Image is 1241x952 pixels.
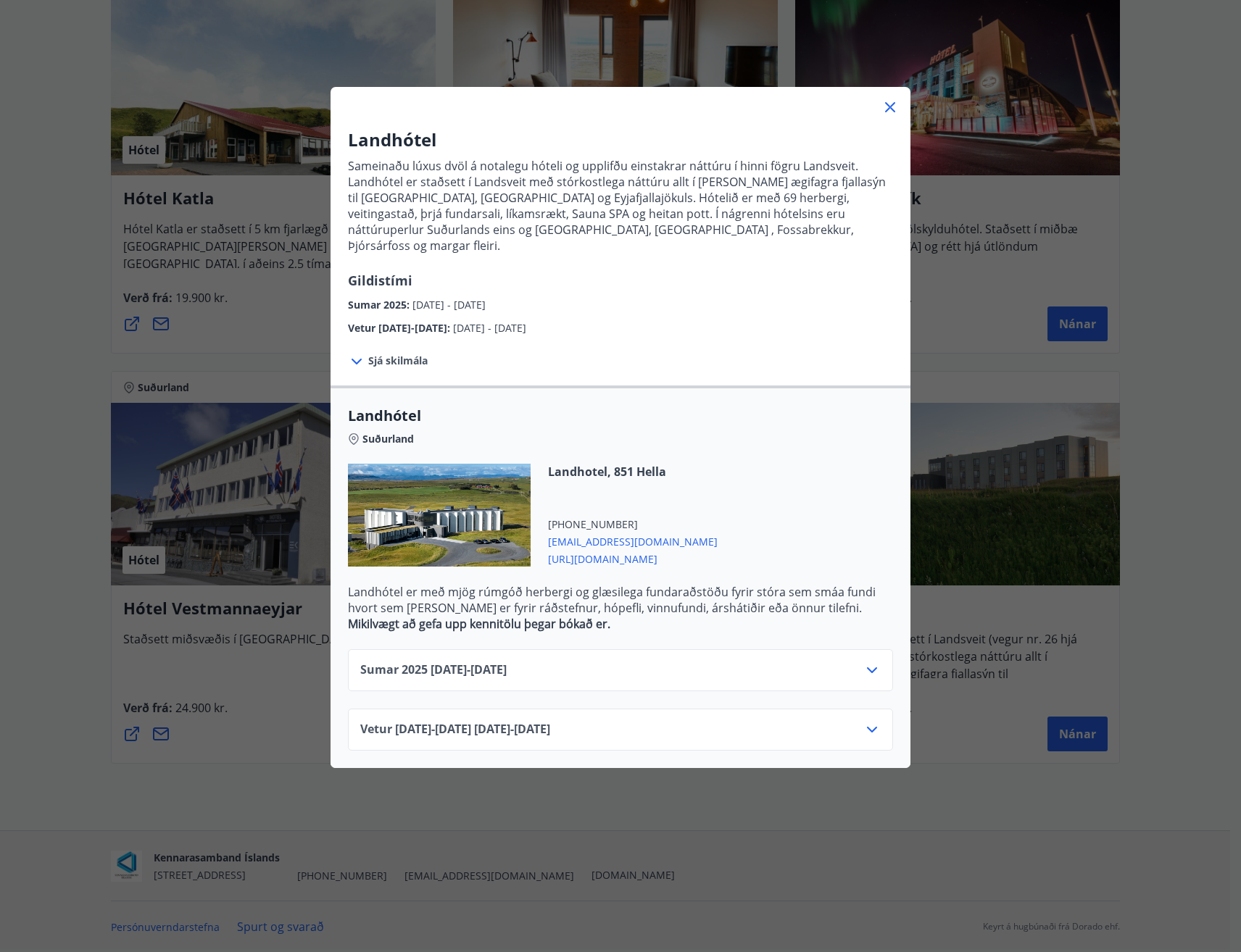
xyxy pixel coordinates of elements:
[412,298,486,312] span: [DATE] - [DATE]
[348,298,412,312] span: Sumar 2025 :
[368,354,428,368] span: Sjá skilmála
[348,616,610,632] strong: Mikilvægt að gefa upp kennitölu þegar bókað er.
[362,432,414,446] span: Suðurland
[348,272,412,289] span: Gildistími
[360,721,550,738] span: Vetur [DATE]-[DATE] [DATE] - [DATE]
[548,464,718,480] span: Landhotel, 851 Hella
[348,584,893,616] p: Landhótel er með mjög rúmgóð herbergi og glæsilega fundaraðstöðu fyrir stóra sem smáa fundi hvort...
[348,128,893,152] h3: Landhótel
[453,321,526,335] span: [DATE] - [DATE]
[348,406,893,426] span: Landhótel
[348,158,893,254] p: Sameinaðu lúxus dvöl á notalegu hóteli og upplifðu einstakrar náttúru í hinni fögru Landsveit. La...
[548,549,718,567] span: [URL][DOMAIN_NAME]
[348,321,453,335] span: Vetur [DATE]-[DATE] :
[360,661,507,679] span: Sumar 2025 [DATE] - [DATE]
[548,532,718,549] span: [EMAIL_ADDRESS][DOMAIN_NAME]
[548,517,718,532] span: [PHONE_NUMBER]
